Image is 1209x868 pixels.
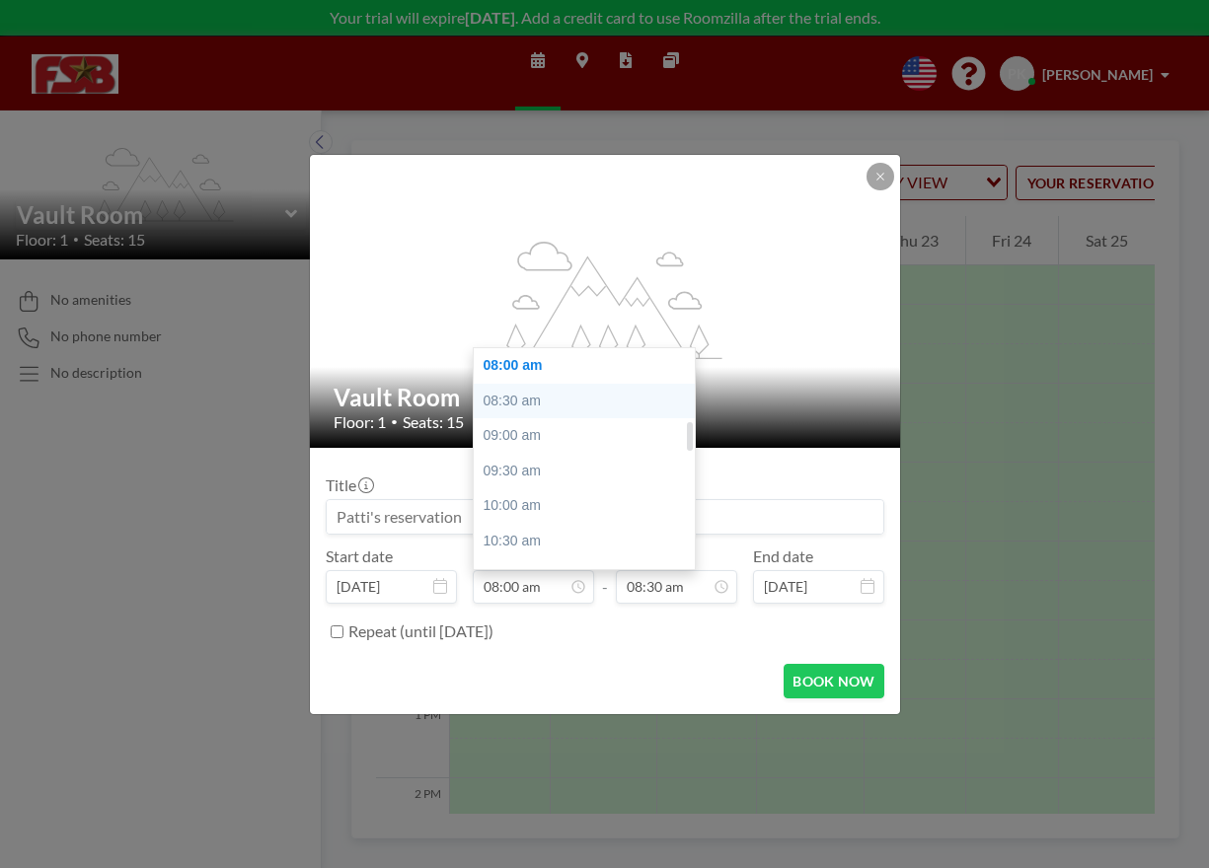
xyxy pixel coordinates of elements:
[327,500,883,534] input: Patti's reservation
[474,454,705,489] div: 09:30 am
[474,524,705,559] div: 10:30 am
[403,412,464,432] span: Seats: 15
[391,414,398,429] span: •
[474,559,705,595] div: 11:00 am
[334,383,878,412] h2: Vault Room
[489,240,721,358] g: flex-grow: 1.2;
[753,546,813,566] label: End date
[326,475,372,495] label: Title
[326,546,393,566] label: Start date
[602,553,608,597] span: -
[474,488,705,524] div: 10:00 am
[784,664,883,698] button: BOOK NOW
[474,418,705,454] div: 09:00 am
[474,348,705,384] div: 08:00 am
[334,412,386,432] span: Floor: 1
[474,384,705,419] div: 08:30 am
[348,621,493,641] label: Repeat (until [DATE])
